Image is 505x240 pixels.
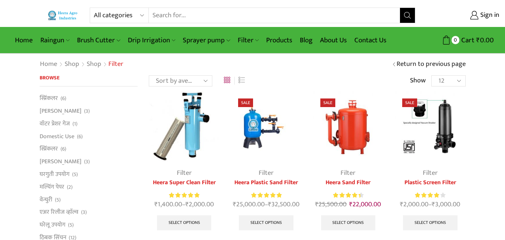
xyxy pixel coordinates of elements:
[40,60,58,69] a: Home
[321,215,376,230] a: Select options for “Heera Sand Filter”
[72,171,78,178] span: (5)
[427,9,499,22] a: Sign in
[40,94,58,104] a: स्प्रिंकलर
[316,31,351,49] a: About Us
[476,34,494,46] bdi: 0.00
[259,167,274,179] a: Filter
[149,200,219,210] span: –
[40,117,70,130] a: वॉटर प्रेशर गेज
[149,8,400,23] input: Search for...
[40,206,78,219] a: एअर रिलीज व्हाॅल्व
[333,191,360,199] span: Rated out of 5
[37,31,73,49] a: Raingun
[234,31,262,49] a: Filter
[341,167,355,179] a: Filter
[233,199,236,210] span: ₹
[400,199,403,210] span: ₹
[231,200,301,210] span: –
[238,98,253,107] span: Sale
[154,199,182,210] bdi: 1,400.00
[149,178,219,187] a: Heera Super Clean Filter
[157,215,212,230] a: Select options for “Heera Super Clean Filter”
[40,168,70,180] a: घरगुती उपयोग
[40,143,58,155] a: स्प्रिंकलर
[315,199,347,210] bdi: 25,500.00
[403,215,458,230] a: Select options for “Plastic Screen Filter”
[149,75,212,86] select: Shop order
[185,199,189,210] span: ₹
[185,199,214,210] bdi: 2,000.00
[177,167,192,179] a: Filter
[351,31,390,49] a: Contact Us
[77,133,83,140] span: (6)
[40,105,81,118] a: [PERSON_NAME]
[231,178,301,187] a: Heera Plastic Sand Filter
[296,31,316,49] a: Blog
[333,191,363,199] div: Rated 4.50 out of 5
[233,199,265,210] bdi: 25,000.00
[231,91,301,162] img: Heera Plastic Sand Filter
[61,95,66,102] span: (6)
[40,180,64,193] a: मल्चिंग पेपर
[320,98,335,107] span: Sale
[459,35,474,45] span: Cart
[61,145,66,153] span: (6)
[73,31,124,49] a: Brush Cutter
[40,155,81,168] a: [PERSON_NAME]
[400,8,415,23] button: Search button
[68,221,74,229] span: (5)
[423,33,494,47] a: 0 Cart ₹0.00
[432,199,460,210] bdi: 3,000.00
[239,215,293,230] a: Select options for “Heera Plastic Sand Filter”
[251,191,281,199] span: Rated out of 5
[67,183,73,191] span: (2)
[108,60,123,69] h1: Filter
[452,36,459,44] span: 0
[84,158,90,165] span: (3)
[313,178,384,187] a: Heera Sand Filter
[349,199,381,210] bdi: 22,000.00
[179,31,234,49] a: Sprayer pump
[73,120,77,128] span: (1)
[268,199,299,210] bdi: 32,500.00
[410,76,426,86] span: Show
[423,167,438,179] a: Filter
[400,199,428,210] bdi: 2,000.00
[395,200,465,210] span: –
[262,31,296,49] a: Products
[349,199,352,210] span: ₹
[395,178,465,187] a: Plastic Screen Filter
[315,199,318,210] span: ₹
[432,199,435,210] span: ₹
[251,191,281,199] div: Rated 5.00 out of 5
[415,191,445,199] div: Rated 4.00 out of 5
[124,31,179,49] a: Drip Irrigation
[40,219,65,231] a: घरेलू उपयोग
[154,199,158,210] span: ₹
[40,60,123,69] nav: Breadcrumb
[476,34,480,46] span: ₹
[478,10,499,20] span: Sign in
[397,60,466,69] a: Return to previous page
[402,98,417,107] span: Sale
[313,91,384,162] img: Heera Sand Filter
[268,199,271,210] span: ₹
[11,31,37,49] a: Home
[64,60,80,69] a: Shop
[84,107,90,115] span: (3)
[149,91,219,162] img: Heera-super-clean-filter
[86,60,102,69] a: Shop
[169,191,199,199] div: Rated 5.00 out of 5
[55,196,61,204] span: (5)
[40,73,59,82] span: Browse
[169,191,199,199] span: Rated out of 5
[40,130,74,143] a: Domestic Use
[415,191,439,199] span: Rated out of 5
[395,91,465,162] img: Plastic Screen Filter
[40,193,52,206] a: वेन्चुरी
[81,209,87,216] span: (3)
